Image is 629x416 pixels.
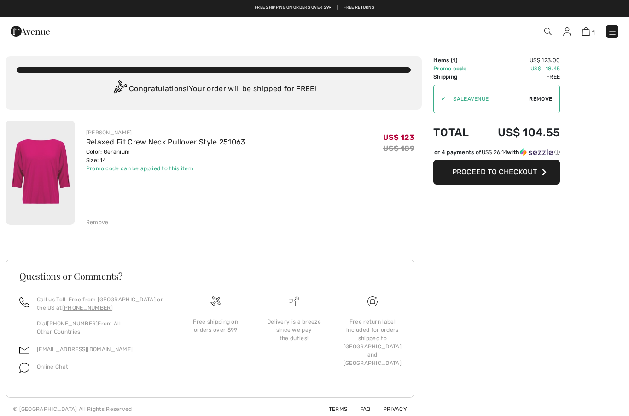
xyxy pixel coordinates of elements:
p: Dial From All Other Countries [37,319,165,336]
td: US$ 104.55 [479,117,560,148]
img: call [19,297,29,307]
a: Terms [318,406,348,412]
img: 1ère Avenue [11,22,50,40]
h3: Questions or Comments? [19,272,401,281]
div: Color: Geranium Size: 14 [86,148,246,164]
span: 1 [592,29,595,36]
div: Delivery is a breeze since we pay the duties! [262,318,326,342]
div: ✔ [434,95,446,103]
a: Free Returns [344,5,374,11]
s: US$ 189 [383,144,414,153]
img: My Info [563,27,571,36]
img: Sezzle [520,148,553,156]
img: email [19,345,29,355]
td: US$ 123.00 [479,56,560,64]
div: or 4 payments ofUS$ 26.14withSezzle Click to learn more about Sezzle [433,148,560,160]
div: Free return label included for orders shipped to [GEOGRAPHIC_DATA] and [GEOGRAPHIC_DATA] [341,318,404,367]
span: Proceed to Checkout [452,168,537,176]
img: Menu [608,27,617,36]
img: Congratulation2.svg [111,80,129,98]
td: Shipping [433,73,479,81]
span: | [337,5,338,11]
a: [PHONE_NUMBER] [47,320,98,327]
img: Shopping Bag [582,27,590,36]
td: US$ -18.45 [479,64,560,73]
span: US$ 26.14 [482,149,507,156]
a: FAQ [349,406,371,412]
div: Promo code can be applied to this item [86,164,246,173]
td: Promo code [433,64,479,73]
a: 1 [582,26,595,37]
div: Remove [86,218,109,226]
span: Online Chat [37,364,68,370]
span: US$ 123 [383,133,414,142]
div: © [GEOGRAPHIC_DATA] All Rights Reserved [13,405,132,413]
div: Free shipping on orders over $99 [184,318,247,334]
td: Items ( ) [433,56,479,64]
img: Free shipping on orders over $99 [210,296,221,306]
span: Remove [529,95,552,103]
div: [PERSON_NAME] [86,128,246,137]
p: Call us Toll-Free from [GEOGRAPHIC_DATA] or the US at [37,295,165,312]
a: Relaxed Fit Crew Neck Pullover Style 251063 [86,138,246,146]
span: 1 [453,57,455,64]
div: or 4 payments of with [434,148,560,156]
img: Delivery is a breeze since we pay the duties! [289,296,299,306]
div: Congratulations! Your order will be shipped for FREE! [17,80,411,98]
img: Free shipping on orders over $99 [367,296,378,306]
a: 1ère Avenue [11,26,50,35]
td: Free [479,73,560,81]
a: Privacy [372,406,407,412]
img: Search [544,28,552,35]
input: Promo code [446,85,529,113]
a: [EMAIL_ADDRESS][DOMAIN_NAME] [37,346,133,352]
a: [PHONE_NUMBER] [62,305,113,311]
img: Relaxed Fit Crew Neck Pullover Style 251063 [6,121,75,225]
a: Free shipping on orders over $99 [255,5,332,11]
img: chat [19,363,29,373]
td: Total [433,117,479,148]
button: Proceed to Checkout [433,160,560,185]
